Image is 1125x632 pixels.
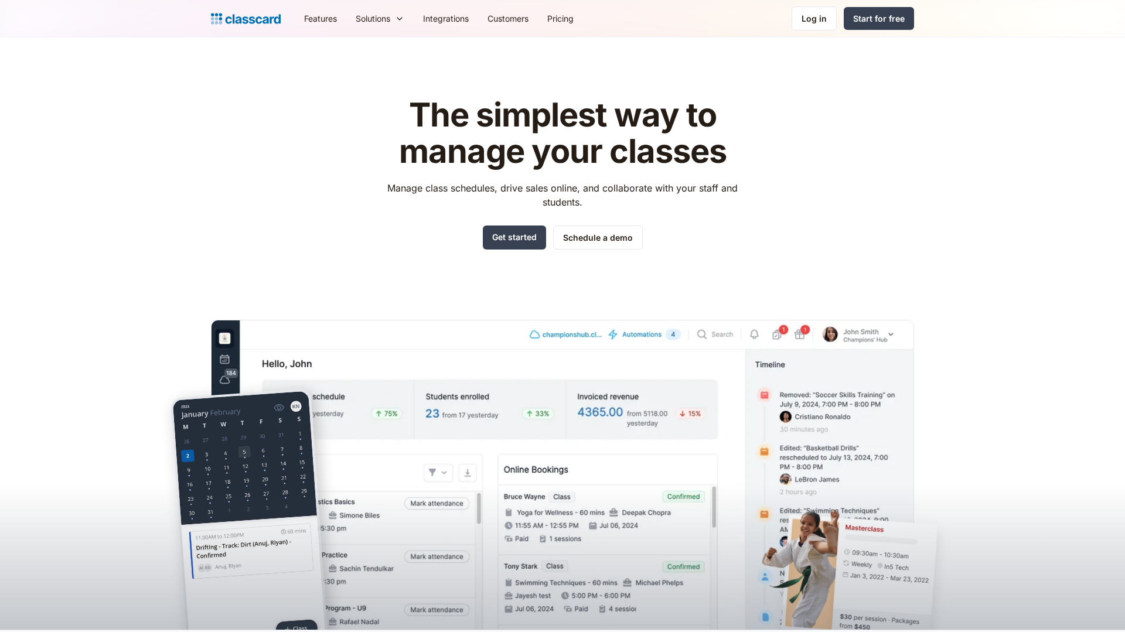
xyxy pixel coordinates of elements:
a: Pricing [538,5,583,32]
p: Manage class schedules, drive sales online, and collaborate with your staff and students. [377,181,749,209]
div: Start for free [853,12,905,25]
a: Schedule a demo [553,226,643,250]
a: Integrations [414,5,478,32]
a: Log in [792,6,837,30]
div: Log in [802,12,827,25]
a: Customers [478,5,538,32]
div: Solutions [346,5,414,32]
h1: The simplest way to manage your classes [377,97,749,169]
a: Get started [483,226,546,250]
a: Start for free [844,7,914,30]
a: home [211,11,281,27]
a: Features [295,5,346,32]
div: Solutions [356,12,390,25]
